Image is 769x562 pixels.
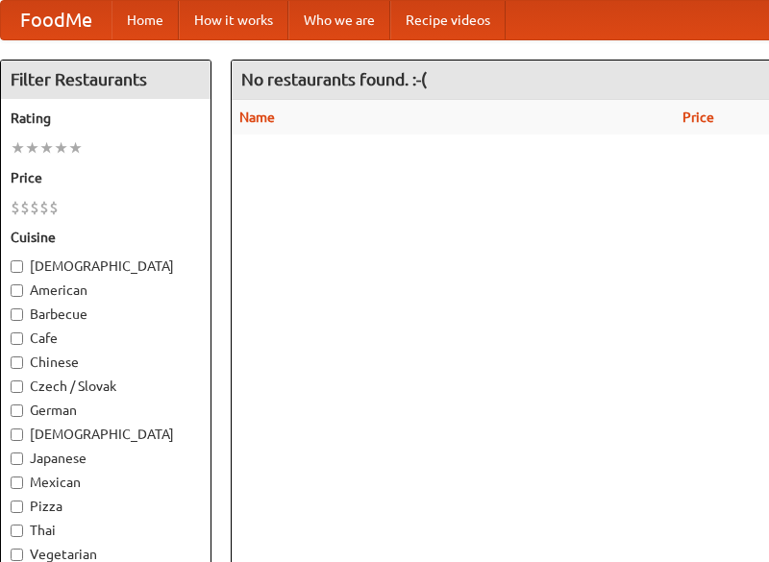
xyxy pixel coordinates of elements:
input: Japanese [11,452,23,465]
li: ★ [25,137,39,159]
label: Japanese [11,449,201,468]
a: Who we are [288,1,390,39]
input: American [11,284,23,297]
li: ★ [54,137,68,159]
input: German [11,404,23,417]
li: ★ [68,137,83,159]
h4: Filter Restaurants [1,61,211,99]
input: Cafe [11,332,23,345]
li: $ [30,197,39,218]
label: Barbecue [11,305,201,324]
input: [DEMOGRAPHIC_DATA] [11,428,23,441]
label: Mexican [11,473,201,492]
input: [DEMOGRAPHIC_DATA] [11,260,23,273]
h5: Cuisine [11,228,201,247]
label: American [11,281,201,300]
label: Chinese [11,353,201,372]
a: Home [112,1,179,39]
label: [DEMOGRAPHIC_DATA] [11,425,201,444]
h5: Rating [11,109,201,128]
a: Name [239,110,275,125]
li: ★ [39,137,54,159]
label: Cafe [11,329,201,348]
input: Vegetarian [11,549,23,561]
label: [DEMOGRAPHIC_DATA] [11,257,201,276]
input: Czech / Slovak [11,380,23,393]
input: Thai [11,525,23,537]
li: $ [39,197,49,218]
label: Thai [11,521,201,540]
li: $ [20,197,30,218]
a: How it works [179,1,288,39]
a: Recipe videos [390,1,506,39]
input: Barbecue [11,308,23,321]
a: FoodMe [1,1,112,39]
h5: Price [11,168,201,187]
input: Mexican [11,476,23,489]
label: Czech / Slovak [11,377,201,396]
input: Chinese [11,356,23,369]
a: Price [682,110,714,125]
label: German [11,401,201,420]
li: ★ [11,137,25,159]
li: $ [49,197,59,218]
label: Pizza [11,497,201,516]
ng-pluralize: No restaurants found. :-( [241,70,427,88]
input: Pizza [11,501,23,513]
li: $ [11,197,20,218]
